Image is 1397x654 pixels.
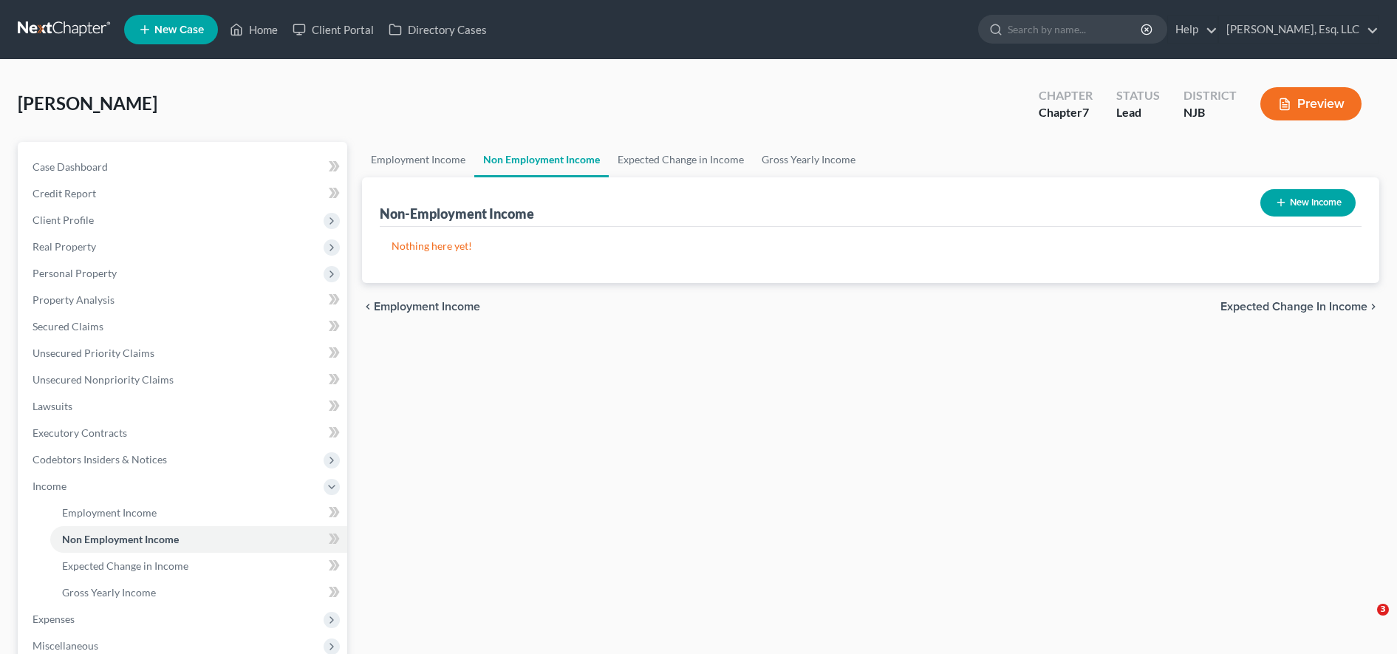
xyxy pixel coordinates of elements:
[33,267,117,279] span: Personal Property
[1116,104,1160,121] div: Lead
[33,214,94,226] span: Client Profile
[392,239,1350,253] p: Nothing here yet!
[154,24,204,35] span: New Case
[33,639,98,652] span: Miscellaneous
[62,559,188,572] span: Expected Change in Income
[381,16,494,43] a: Directory Cases
[21,420,347,446] a: Executory Contracts
[1260,189,1356,217] button: New Income
[1039,104,1093,121] div: Chapter
[362,142,474,177] a: Employment Income
[362,301,480,313] button: chevron_left Employment Income
[1082,105,1089,119] span: 7
[33,160,108,173] span: Case Dashboard
[609,142,753,177] a: Expected Change in Income
[33,373,174,386] span: Unsecured Nonpriority Claims
[50,500,347,526] a: Employment Income
[50,526,347,553] a: Non Employment Income
[50,553,347,579] a: Expected Change in Income
[1116,87,1160,104] div: Status
[285,16,381,43] a: Client Portal
[1347,604,1382,639] iframe: Intercom live chat
[362,301,374,313] i: chevron_left
[21,340,347,367] a: Unsecured Priority Claims
[33,187,96,200] span: Credit Report
[1183,87,1237,104] div: District
[1008,16,1143,43] input: Search by name...
[21,393,347,420] a: Lawsuits
[1219,16,1379,43] a: [PERSON_NAME], Esq. LLC
[50,579,347,606] a: Gross Yearly Income
[222,16,285,43] a: Home
[33,240,96,253] span: Real Property
[21,287,347,313] a: Property Analysis
[62,586,156,599] span: Gross Yearly Income
[380,205,534,222] div: Non-Employment Income
[21,367,347,393] a: Unsecured Nonpriority Claims
[374,301,480,313] span: Employment Income
[33,480,66,492] span: Income
[1039,87,1093,104] div: Chapter
[21,180,347,207] a: Credit Report
[1168,16,1217,43] a: Help
[1260,87,1362,120] button: Preview
[21,154,347,180] a: Case Dashboard
[21,313,347,340] a: Secured Claims
[474,142,609,177] a: Non Employment Income
[33,453,167,466] span: Codebtors Insiders & Notices
[33,347,154,359] span: Unsecured Priority Claims
[62,506,157,519] span: Employment Income
[753,142,864,177] a: Gross Yearly Income
[33,426,127,439] span: Executory Contracts
[62,533,179,545] span: Non Employment Income
[33,320,103,333] span: Secured Claims
[1220,301,1379,313] button: Expected Change in Income chevron_right
[33,613,75,625] span: Expenses
[1367,301,1379,313] i: chevron_right
[1220,301,1367,313] span: Expected Change in Income
[18,92,157,114] span: [PERSON_NAME]
[33,400,72,412] span: Lawsuits
[1183,104,1237,121] div: NJB
[1377,604,1389,616] span: 3
[33,293,115,306] span: Property Analysis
